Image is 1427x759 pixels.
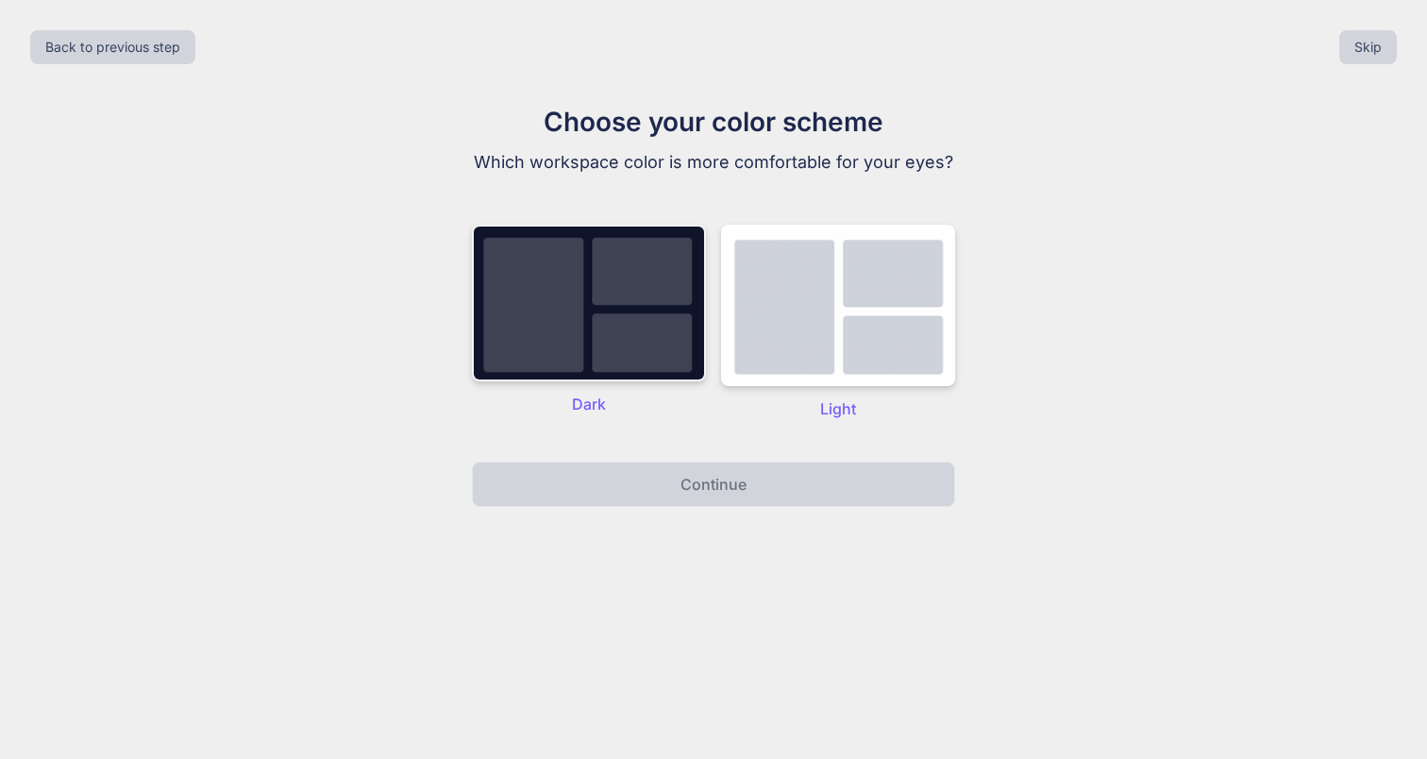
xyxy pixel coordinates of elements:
[30,30,195,64] button: Back to previous step
[721,397,955,420] p: Light
[1339,30,1397,64] button: Skip
[472,462,955,507] button: Continue
[396,102,1031,142] h1: Choose your color scheme
[680,473,747,496] p: Continue
[396,149,1031,176] p: Which workspace color is more comfortable for your eyes?
[721,225,955,386] img: dark
[472,225,706,381] img: dark
[472,393,706,415] p: Dark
